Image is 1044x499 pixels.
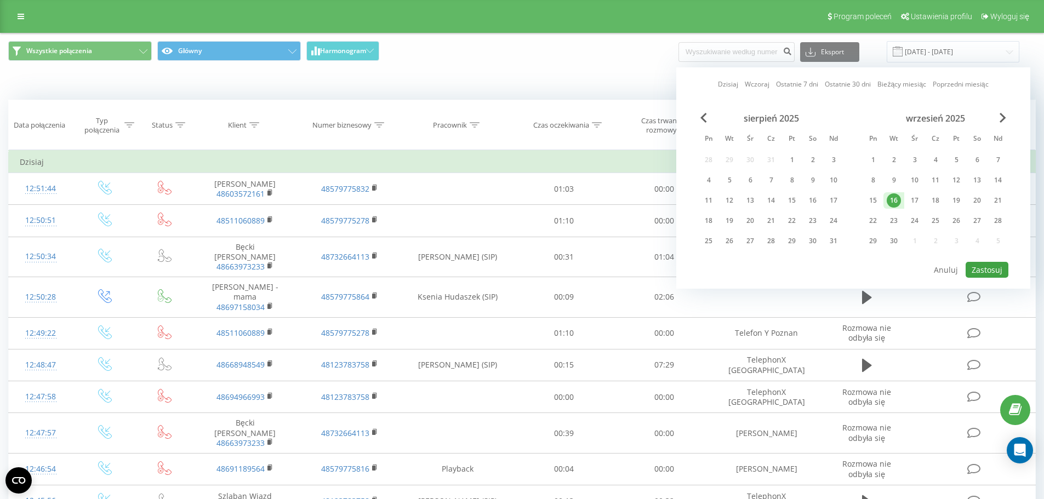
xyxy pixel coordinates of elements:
[806,153,820,167] div: 2
[714,349,818,381] td: TelephonX [GEOGRAPHIC_DATA]
[216,302,265,312] a: 48697158034
[743,214,757,228] div: 20
[948,131,965,148] abbr: piątek
[740,172,761,188] div: śr 6 sie 2025
[863,172,883,188] div: pon 8 wrz 2025
[193,277,297,318] td: [PERSON_NAME] - mama
[928,193,943,208] div: 18
[8,41,152,61] button: Wszystkie połączenia
[321,359,369,370] a: 48123783758
[785,193,799,208] div: 15
[761,213,781,229] div: czw 21 sie 2025
[866,173,880,187] div: 8
[805,131,821,148] abbr: sobota
[193,237,297,277] td: Bęcki [PERSON_NAME]
[949,153,963,167] div: 5
[514,413,614,454] td: 00:39
[764,214,778,228] div: 21
[946,192,967,209] div: pt 19 wrz 2025
[719,172,740,188] div: wt 5 sie 2025
[887,234,901,248] div: 30
[312,121,372,130] div: Numer biznesowy
[823,192,844,209] div: ndz 17 sie 2025
[321,463,369,474] a: 48579775816
[842,387,891,407] span: Rozmowa nie odbyła się
[990,12,1029,21] span: Wyloguj się
[781,233,802,249] div: pt 29 sie 2025
[925,152,946,168] div: czw 4 wrz 2025
[740,192,761,209] div: śr 13 sie 2025
[718,79,738,89] a: Dzisiaj
[823,172,844,188] div: ndz 10 sie 2025
[722,193,737,208] div: 12
[887,214,901,228] div: 23
[740,233,761,249] div: śr 27 sie 2025
[904,172,925,188] div: śr 10 wrz 2025
[719,192,740,209] div: wt 12 sie 2025
[698,213,719,229] div: pon 18 sie 2025
[614,277,715,318] td: 02:06
[743,234,757,248] div: 27
[614,237,715,277] td: 01:04
[904,213,925,229] div: śr 24 wrz 2025
[990,131,1006,148] abbr: niedziela
[806,214,820,228] div: 23
[866,214,880,228] div: 22
[826,234,841,248] div: 31
[321,392,369,402] a: 48123783758
[228,121,247,130] div: Klient
[863,233,883,249] div: pon 29 wrz 2025
[866,153,880,167] div: 1
[967,192,988,209] div: sob 20 wrz 2025
[911,12,972,21] span: Ustawienia profilu
[82,116,121,135] div: Typ połączenia
[908,193,922,208] div: 17
[887,173,901,187] div: 9
[823,233,844,249] div: ndz 31 sie 2025
[743,173,757,187] div: 6
[152,121,173,130] div: Status
[991,214,1005,228] div: 28
[698,192,719,209] div: pon 11 sie 2025
[949,173,963,187] div: 12
[883,152,904,168] div: wt 2 wrz 2025
[20,210,62,231] div: 12:50:51
[514,277,614,318] td: 00:09
[614,349,715,381] td: 07:29
[764,173,778,187] div: 7
[863,152,883,168] div: pon 1 wrz 2025
[433,121,467,130] div: Pracownik
[14,121,65,130] div: Data połączenia
[402,237,514,277] td: [PERSON_NAME] (SIP)
[988,152,1008,168] div: ndz 7 wrz 2025
[1000,113,1006,123] span: Next Month
[714,381,818,413] td: TelephonX [GEOGRAPHIC_DATA]
[991,193,1005,208] div: 21
[784,131,800,148] abbr: piątek
[826,153,841,167] div: 3
[883,192,904,209] div: wt 16 wrz 2025
[614,381,715,413] td: 00:00
[719,213,740,229] div: wt 19 sie 2025
[402,349,514,381] td: [PERSON_NAME] (SIP)
[781,152,802,168] div: pt 1 sie 2025
[883,213,904,229] div: wt 23 wrz 2025
[9,151,1036,173] td: Dzisiaj
[988,213,1008,229] div: ndz 28 wrz 2025
[823,213,844,229] div: ndz 24 sie 2025
[866,234,880,248] div: 29
[800,42,859,62] button: Eksport
[216,188,265,199] a: 48603572161
[193,173,297,205] td: [PERSON_NAME]
[20,246,62,267] div: 12:50:34
[698,113,844,124] div: sierpień 2025
[533,121,589,130] div: Czas oczekiwania
[714,317,818,349] td: Telefon Y Poznan
[714,413,818,454] td: [PERSON_NAME]
[904,152,925,168] div: śr 3 wrz 2025
[698,172,719,188] div: pon 4 sie 2025
[20,458,62,480] div: 12:46:54
[802,233,823,249] div: sob 30 sie 2025
[740,213,761,229] div: śr 20 sie 2025
[908,173,922,187] div: 10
